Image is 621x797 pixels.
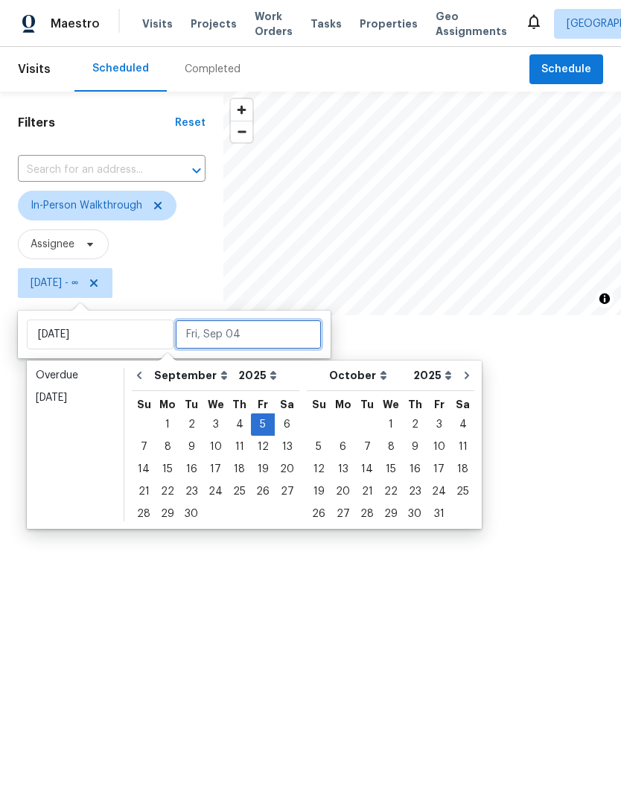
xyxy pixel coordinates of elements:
[403,436,427,458] div: Thu Oct 09 2025
[456,361,478,390] button: Go to next month
[355,436,379,457] div: 7
[307,481,331,502] div: 19
[251,414,275,435] div: 5
[156,413,179,436] div: Mon Sep 01 2025
[451,458,474,480] div: Sat Oct 18 2025
[379,436,403,458] div: Wed Oct 08 2025
[379,436,403,457] div: 8
[427,480,451,503] div: Fri Oct 24 2025
[427,481,451,502] div: 24
[203,458,228,480] div: Wed Sep 17 2025
[179,436,203,457] div: 9
[307,436,331,458] div: Sun Oct 05 2025
[379,481,403,502] div: 22
[307,480,331,503] div: Sun Oct 19 2025
[331,481,355,502] div: 20
[355,480,379,503] div: Tue Oct 21 2025
[275,458,299,480] div: Sat Sep 20 2025
[132,459,156,480] div: 14
[331,436,355,458] div: Mon Oct 06 2025
[156,458,179,480] div: Mon Sep 15 2025
[403,480,427,503] div: Thu Oct 23 2025
[427,459,451,480] div: 17
[335,399,351,410] abbr: Monday
[251,480,275,503] div: Fri Sep 26 2025
[451,480,474,503] div: Sat Oct 25 2025
[331,503,355,525] div: Mon Oct 27 2025
[132,436,156,458] div: Sun Sep 07 2025
[156,504,179,524] div: 29
[228,458,251,480] div: Thu Sep 18 2025
[275,459,299,480] div: 20
[275,414,299,435] div: 6
[451,459,474,480] div: 18
[179,480,203,503] div: Tue Sep 23 2025
[355,458,379,480] div: Tue Oct 14 2025
[451,413,474,436] div: Sat Oct 04 2025
[408,399,422,410] abbr: Thursday
[403,503,427,525] div: Thu Oct 30 2025
[427,503,451,525] div: Fri Oct 31 2025
[331,480,355,503] div: Mon Oct 20 2025
[307,458,331,480] div: Sun Oct 12 2025
[235,364,281,387] select: Year
[403,504,427,524] div: 30
[379,414,403,435] div: 1
[427,458,451,480] div: Fri Oct 17 2025
[156,481,179,502] div: 22
[427,436,451,458] div: Fri Oct 10 2025
[203,481,228,502] div: 24
[258,399,268,410] abbr: Friday
[228,414,251,435] div: 4
[156,503,179,525] div: Mon Sep 29 2025
[179,459,203,480] div: 16
[451,436,474,458] div: Sat Oct 11 2025
[451,481,474,502] div: 25
[427,413,451,436] div: Fri Oct 03 2025
[128,361,150,390] button: Go to previous month
[275,413,299,436] div: Sat Sep 06 2025
[132,458,156,480] div: Sun Sep 14 2025
[379,504,403,524] div: 29
[231,99,252,121] button: Zoom in
[231,121,252,142] button: Zoom out
[208,399,224,410] abbr: Wednesday
[203,414,228,435] div: 3
[379,413,403,436] div: Wed Oct 01 2025
[185,399,198,410] abbr: Tuesday
[403,436,427,457] div: 9
[132,436,156,457] div: 7
[280,399,294,410] abbr: Saturday
[203,413,228,436] div: Wed Sep 03 2025
[456,399,470,410] abbr: Saturday
[36,368,115,383] div: Overdue
[179,504,203,524] div: 30
[251,436,275,457] div: 12
[312,399,326,410] abbr: Sunday
[159,399,176,410] abbr: Monday
[275,480,299,503] div: Sat Sep 27 2025
[179,481,203,502] div: 23
[203,480,228,503] div: Wed Sep 24 2025
[331,458,355,480] div: Mon Oct 13 2025
[179,458,203,480] div: Tue Sep 16 2025
[379,503,403,525] div: Wed Oct 29 2025
[228,481,251,502] div: 25
[179,414,203,435] div: 2
[307,503,331,525] div: Sun Oct 26 2025
[307,504,331,524] div: 26
[232,399,246,410] abbr: Thursday
[228,480,251,503] div: Thu Sep 25 2025
[179,436,203,458] div: Tue Sep 09 2025
[251,459,275,480] div: 19
[251,481,275,502] div: 26
[179,503,203,525] div: Tue Sep 30 2025
[383,399,399,410] abbr: Wednesday
[251,413,275,436] div: Fri Sep 05 2025
[379,458,403,480] div: Wed Oct 15 2025
[156,480,179,503] div: Mon Sep 22 2025
[175,320,322,349] input: Fri, Sep 04
[410,364,456,387] select: Year
[137,399,151,410] abbr: Sunday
